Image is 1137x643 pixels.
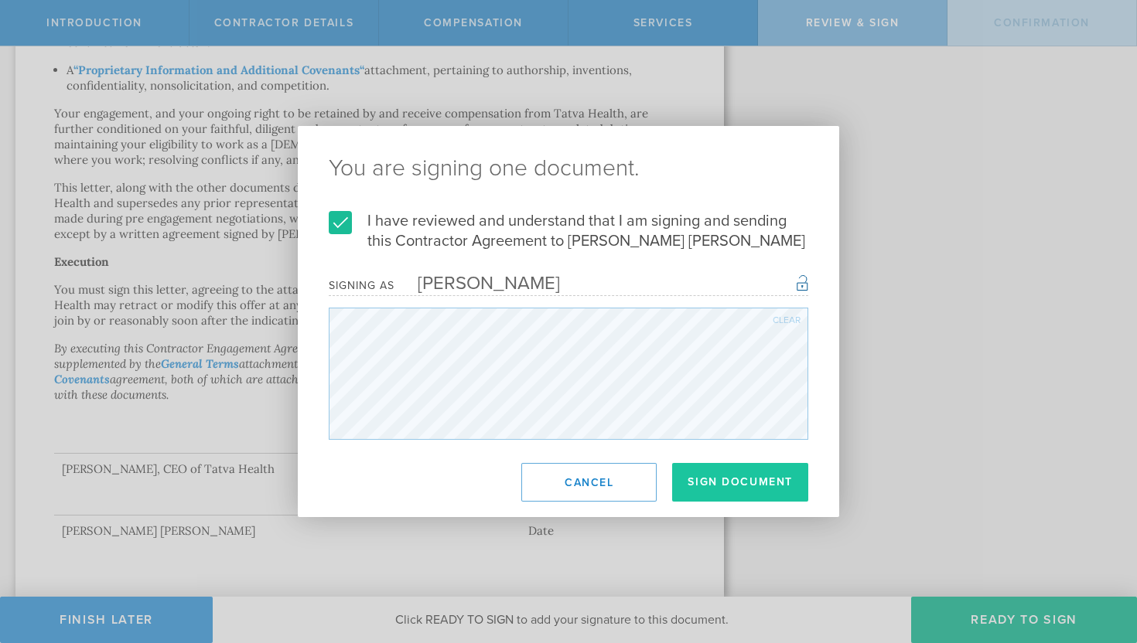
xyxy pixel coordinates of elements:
label: I have reviewed and understand that I am signing and sending this Contractor Agreement to [PERSON... [329,211,808,251]
div: [PERSON_NAME] [394,272,560,294]
button: Cancel [521,463,657,502]
button: Sign Document [672,463,808,502]
div: Signing as [329,279,394,292]
ng-pluralize: You are signing one document. [329,157,808,180]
